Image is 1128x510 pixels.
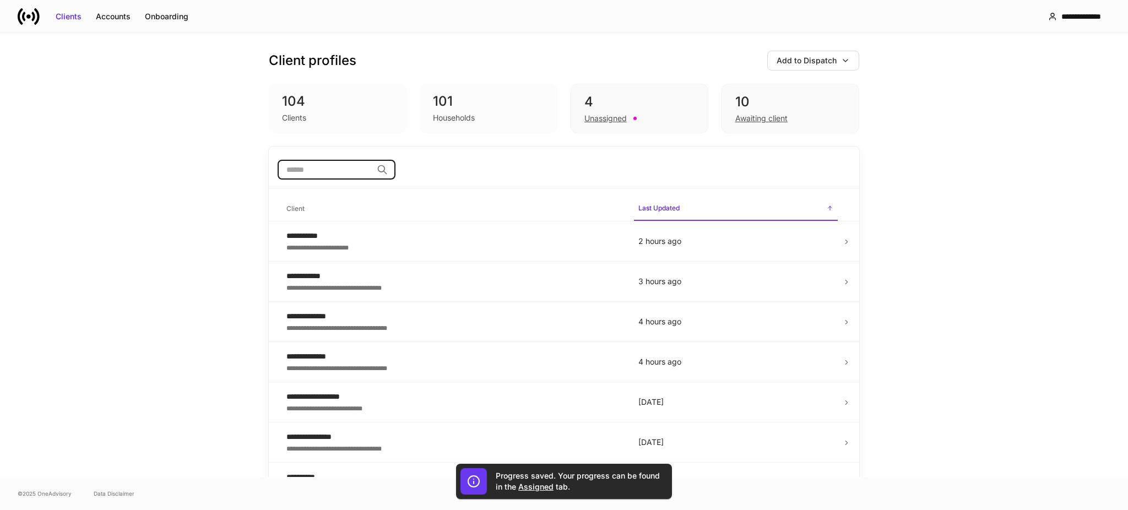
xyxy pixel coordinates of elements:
div: 104 [282,93,393,110]
div: Unassigned [584,113,627,124]
div: Onboarding [145,11,188,22]
button: Clients [48,8,89,25]
p: 3 hours ago [638,276,833,287]
div: 4 [584,93,695,111]
a: Assigned [518,482,554,491]
h6: Last Updated [638,203,680,213]
a: Data Disclaimer [94,489,134,498]
h5: Progress saved. Your progress can be found in the tab. [496,470,661,492]
div: Clients [56,11,82,22]
div: 10 [735,93,845,111]
p: 4 hours ago [638,316,833,327]
span: Last Updated [634,197,838,221]
div: Households [433,112,475,123]
p: 2 hours ago [638,236,833,247]
div: Awaiting client [735,113,788,124]
button: Onboarding [138,8,196,25]
p: 4 hours ago [638,356,833,367]
h3: Client profiles [269,52,356,69]
h6: Client [286,203,305,214]
p: [DATE] [638,437,833,448]
button: Accounts [89,8,138,25]
div: Clients [282,112,306,123]
div: 10Awaiting client [722,84,859,133]
button: Add to Dispatch [767,51,859,70]
div: 101 [433,93,544,110]
span: Client [282,198,625,220]
div: 4Unassigned [571,84,708,133]
div: Add to Dispatch [777,55,837,66]
p: [DATE] [638,397,833,408]
span: © 2025 OneAdvisory [18,489,72,498]
div: Accounts [96,11,131,22]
